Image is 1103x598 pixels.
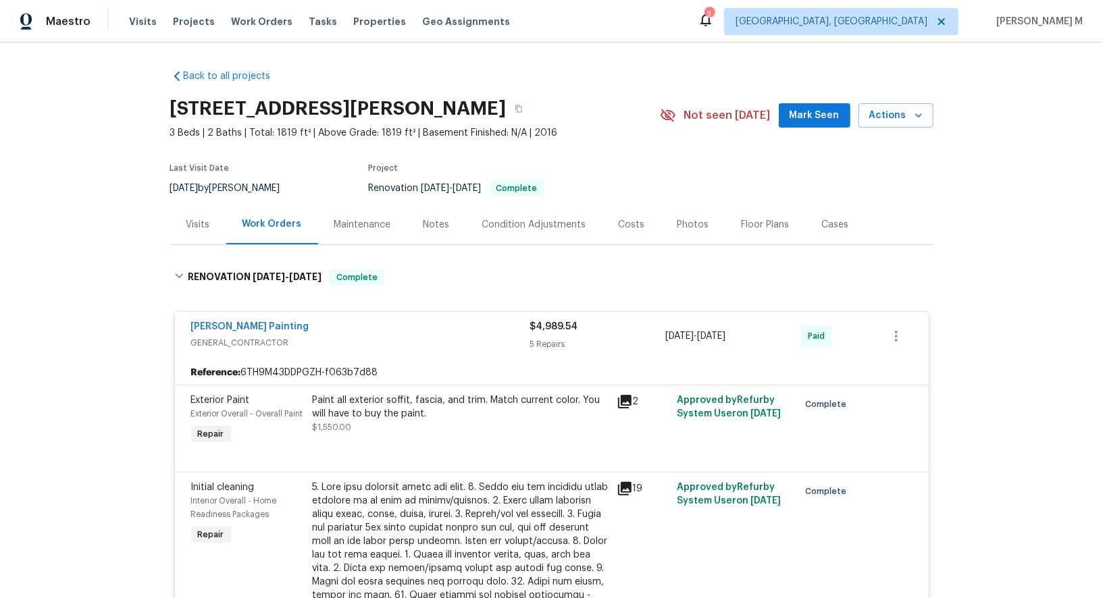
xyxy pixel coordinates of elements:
span: - [665,329,725,343]
span: [PERSON_NAME] M [991,15,1083,28]
span: Complete [491,184,543,192]
span: Approved by Refurby System User on [677,483,781,506]
span: Exterior Overall - Overall Paint [191,410,303,418]
span: Initial cleaning [191,483,255,492]
span: Renovation [369,184,544,193]
span: Not seen [DATE] [684,109,771,122]
div: Visits [186,218,210,232]
div: Floor Plans [742,218,790,232]
span: Complete [805,398,852,411]
a: Back to all projects [170,70,300,83]
b: Reference: [191,366,241,379]
span: [DATE] [170,184,199,193]
div: Condition Adjustments [482,218,586,232]
span: GENERAL_CONTRACTOR [191,336,530,350]
span: Interior Overall - Home Readiness Packages [191,497,277,518]
span: 3 Beds | 2 Baths | Total: 1819 ft² | Above Grade: 1819 ft² | Basement Finished: N/A | 2016 [170,126,660,140]
span: Actions [869,107,923,124]
span: [DATE] [253,272,285,281]
div: Work Orders [242,217,302,231]
h2: [STREET_ADDRESS][PERSON_NAME] [170,102,507,115]
span: $1,550.00 [313,423,352,431]
span: [DATE] [421,184,450,193]
span: Visits [129,15,157,28]
div: Notes [424,218,450,232]
span: Complete [805,485,852,498]
span: [DATE] [289,272,322,281]
div: 5 Repairs [530,337,666,351]
span: Mark Seen [790,107,840,124]
span: $4,989.54 [530,322,578,331]
span: [DATE] [453,184,482,193]
div: Paint all exterior soffit, fascia, and trim. Match current color. You will have to buy the paint. [313,393,609,420]
span: Project [369,164,399,172]
span: Last Visit Date [170,164,230,172]
div: Photos [677,218,709,232]
div: 2 [704,8,714,22]
span: Exterior Paint [191,396,250,405]
div: 6TH9M43DDPGZH-f063b7d88 [175,360,929,385]
button: Actions [858,103,933,128]
span: Complete [331,271,383,284]
div: Maintenance [334,218,391,232]
span: [DATE] [697,331,725,341]
span: - [421,184,482,193]
span: Approved by Refurby System User on [677,396,781,418]
span: [DATE] [750,496,781,506]
span: [GEOGRAPHIC_DATA], [GEOGRAPHIC_DATA] [736,15,927,28]
span: Geo Assignments [422,15,510,28]
div: RENOVATION [DATE]-[DATE]Complete [170,256,933,299]
span: - [253,272,322,281]
div: Cases [822,218,849,232]
div: Costs [619,218,645,232]
span: Projects [173,15,215,28]
h6: RENOVATION [188,269,322,286]
button: Copy Address [507,97,531,121]
span: Paid [808,329,830,343]
span: Maestro [46,15,91,28]
span: Repair [193,528,230,541]
div: 19 [617,481,669,497]
span: [DATE] [665,331,694,341]
div: 2 [617,393,669,410]
span: Repair [193,427,230,441]
div: by [PERSON_NAME] [170,180,297,196]
span: Properties [353,15,406,28]
span: Tasks [309,17,337,26]
span: [DATE] [750,409,781,418]
a: [PERSON_NAME] Painting [191,322,309,331]
span: Work Orders [231,15,292,28]
button: Mark Seen [779,103,850,128]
